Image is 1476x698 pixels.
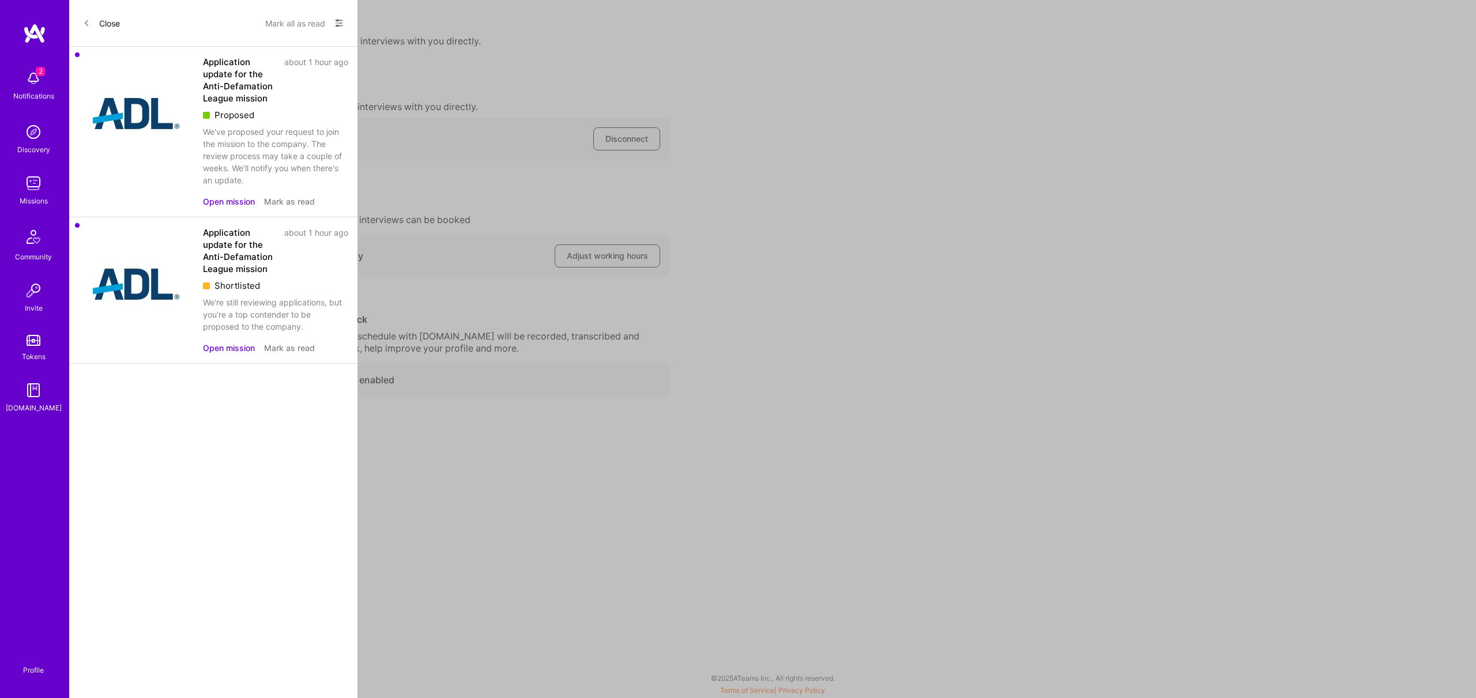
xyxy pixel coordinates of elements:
button: Mark as read [264,342,315,354]
button: Mark as read [264,195,315,207]
div: about 1 hour ago [284,56,348,104]
button: Close [83,14,120,32]
button: Open mission [203,195,255,207]
img: Company Logo [78,227,194,342]
img: Company Logo [78,56,194,171]
div: We're still reviewing applications, but you're a top contender to be proposed to the company. [203,296,348,333]
div: Missions [20,195,48,207]
div: Discovery [17,144,50,156]
img: teamwork [22,172,45,195]
img: Community [20,223,47,251]
a: Profile [19,652,48,675]
button: Open mission [203,342,255,354]
div: Profile [23,664,44,675]
div: Tokens [22,350,46,363]
img: tokens [27,335,40,346]
div: Invite [25,302,43,314]
img: Invite [22,279,45,302]
img: logo [23,23,46,44]
div: We've proposed your request to join the mission to the company. The review process may take a cou... [203,126,348,186]
div: Community [15,251,52,263]
img: guide book [22,379,45,402]
button: Mark all as read [265,14,325,32]
div: Proposed [203,109,348,121]
div: Shortlisted [203,280,348,292]
div: Application update for the Anti-Defamation League mission [203,227,277,275]
img: discovery [22,120,45,144]
div: Application update for the Anti-Defamation League mission [203,56,277,104]
div: about 1 hour ago [284,227,348,275]
div: [DOMAIN_NAME] [6,402,62,414]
